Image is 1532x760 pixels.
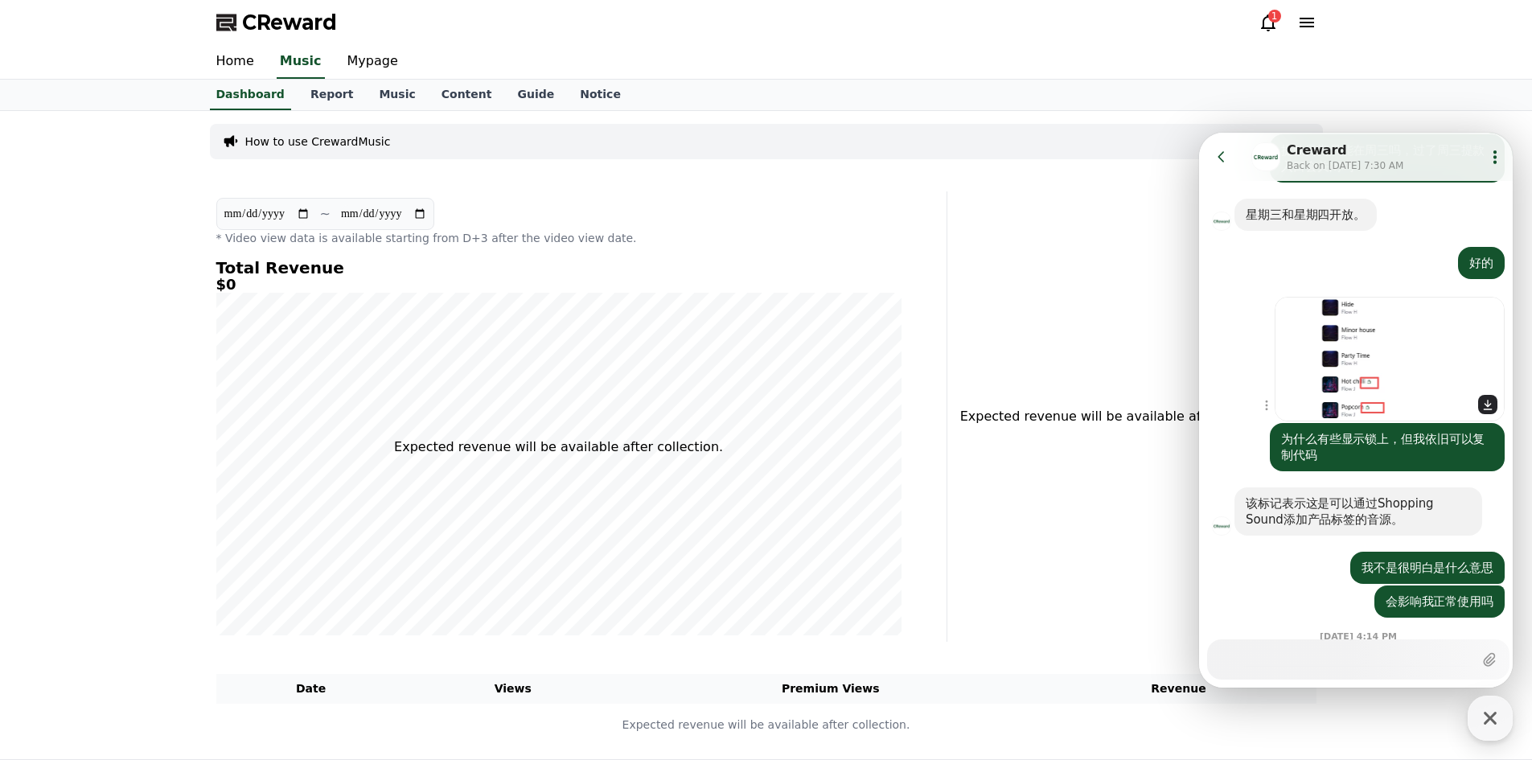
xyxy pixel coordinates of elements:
[216,230,902,246] p: * Video view data is available starting from D+3 after the video view date.
[1041,674,1316,704] th: Revenue
[429,80,505,110] a: Content
[245,134,391,150] a: How to use CrewardMusic
[216,277,902,293] h5: $0
[216,259,902,277] h4: Total Revenue
[242,10,337,35] span: CReward
[298,80,367,110] a: Report
[1259,13,1278,32] a: 1
[406,674,620,704] th: Views
[203,45,267,79] a: Home
[216,10,337,35] a: CReward
[320,204,331,224] p: ~
[394,438,723,457] p: Expected revenue will be available after collection.
[620,674,1041,704] th: Premium Views
[960,407,1279,426] p: Expected revenue will be available after collection.
[210,80,291,110] a: Dashboard
[216,674,406,704] th: Date
[1268,10,1281,23] div: 1
[277,45,325,79] a: Music
[1199,133,1513,688] iframe: Channel chat
[335,45,411,79] a: Mypage
[504,80,567,110] a: Guide
[366,80,428,110] a: Music
[217,717,1316,733] p: Expected revenue will be available after collection.
[567,80,634,110] a: Notice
